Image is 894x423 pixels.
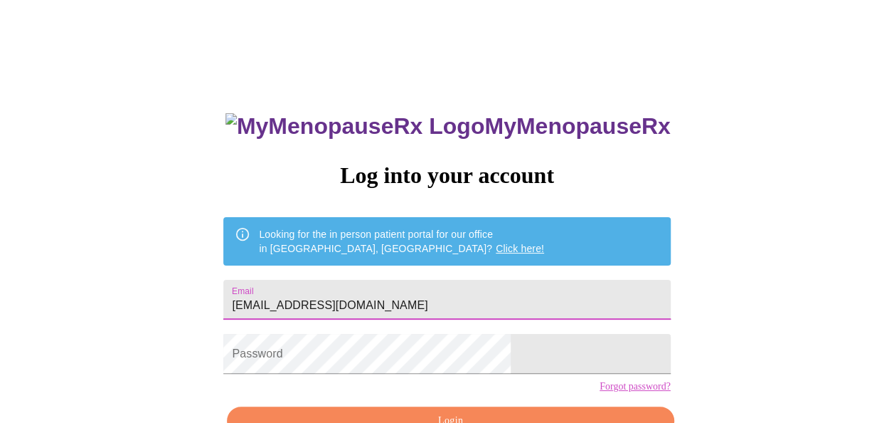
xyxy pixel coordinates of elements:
h3: MyMenopauseRx [225,113,671,140]
a: Forgot password? [600,381,671,392]
a: Click here! [496,243,544,254]
h3: Log into your account [223,162,670,189]
img: MyMenopauseRx Logo [225,113,484,140]
div: Looking for the in person patient portal for our office in [GEOGRAPHIC_DATA], [GEOGRAPHIC_DATA]? [259,221,544,261]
